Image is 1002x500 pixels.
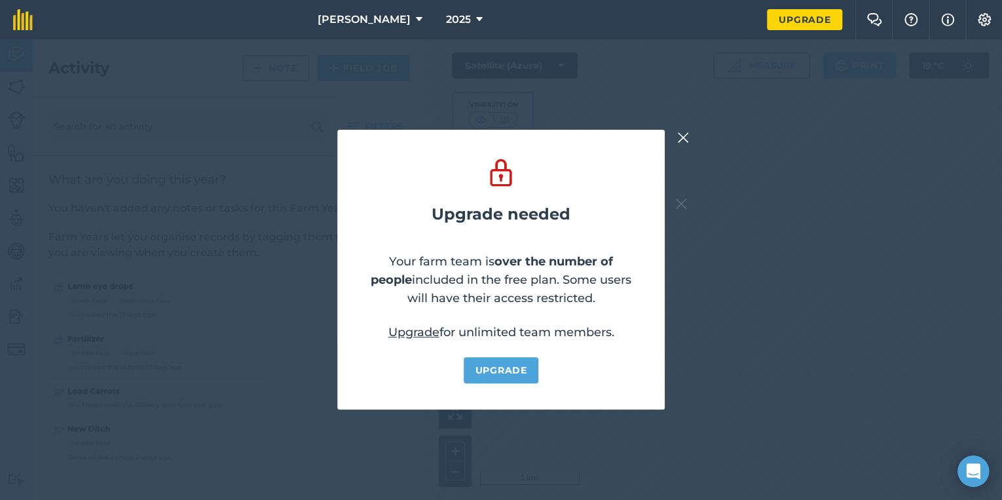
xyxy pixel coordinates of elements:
h2: Upgrade needed [432,205,570,223]
div: Open Intercom Messenger [957,455,989,487]
img: A question mark icon [903,13,919,26]
p: for unlimited team members. [388,323,614,341]
img: fieldmargin Logo [13,9,33,30]
a: Upgrade [767,9,842,30]
img: A cog icon [976,13,992,26]
a: Upgrade [388,325,439,339]
img: svg+xml;base64,PHN2ZyB4bWxucz0iaHR0cDovL3d3dy53My5vcmcvMjAwMC9zdmciIHdpZHRoPSIxNyIgaGVpZ2h0PSIxNy... [941,12,954,28]
a: Upgrade [464,357,539,383]
img: Two speech bubbles overlapping with the left bubble in the forefront [866,13,882,26]
img: svg+xml;base64,PHN2ZyB4bWxucz0iaHR0cDovL3d3dy53My5vcmcvMjAwMC9zdmciIHdpZHRoPSIyMiIgaGVpZ2h0PSIzMC... [677,130,689,145]
span: [PERSON_NAME] [317,12,410,28]
p: Your farm team is included in the free plan. Some users will have their access restricted. [363,252,639,307]
span: 2025 [445,12,470,28]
